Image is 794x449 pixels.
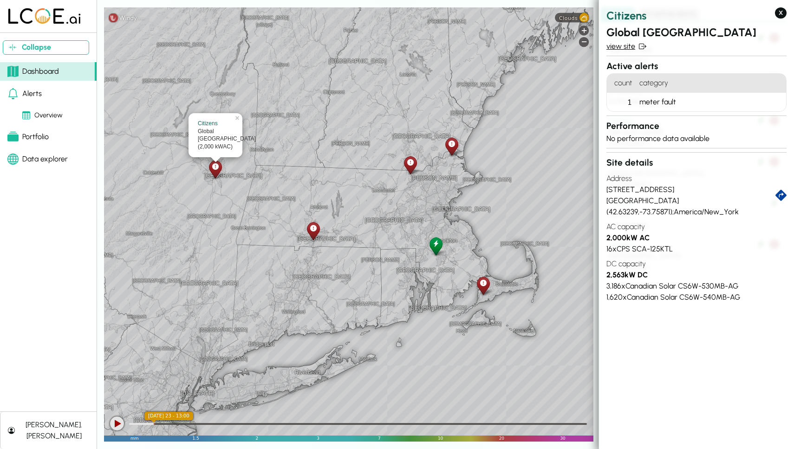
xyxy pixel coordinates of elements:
div: Data explorer [7,154,68,165]
div: Norton [428,236,444,257]
a: × [234,113,242,120]
div: (2,000 kWAC) [198,143,233,151]
div: [STREET_ADDRESS] [GEOGRAPHIC_DATA] [606,184,775,206]
h4: AC capacity [606,218,787,232]
div: meter fault [636,93,786,111]
h2: Global [GEOGRAPHIC_DATA] [606,24,787,41]
div: [DATE] 23 - 13:00 [144,412,193,420]
h2: Citizens [606,7,787,24]
div: Alerts [7,88,42,99]
div: Tyngsborough [402,154,418,175]
div: Global [GEOGRAPHIC_DATA] [198,128,233,143]
a: view site [606,41,787,52]
div: Dashboard [7,66,59,77]
h3: Active alerts [606,60,787,73]
button: Collapse [3,40,89,55]
h4: Address [606,169,787,184]
button: X [775,7,787,19]
div: Citizens [198,120,233,128]
div: ( 42.63239 , -73.75871 ); America/New_York [606,206,787,218]
h3: Performance [606,120,787,133]
div: Amesbury [443,136,460,157]
strong: 2,563 kW DC [606,270,648,279]
div: Overview [22,110,63,121]
div: 3,186 x Canadian Solar CS6W-530MB-AG [606,281,787,292]
div: Zoom in [579,26,589,35]
div: local time [144,412,193,420]
strong: 2,000 kW AC [606,233,650,242]
div: [PERSON_NAME].[PERSON_NAME] [19,419,89,442]
div: Agawam Ave [305,220,321,241]
div: No performance data available [606,133,787,144]
div: 1,620 x Canadian Solar CS6W-540MB-AG [606,292,787,303]
div: Falmouth Landfill [475,275,491,296]
div: Portfolio [7,131,49,142]
div: 16 x CPS SCA-125KTL [606,244,787,255]
div: Global Albany [207,159,223,180]
div: Zoom out [579,37,589,47]
h4: category [636,74,786,93]
div: 1 [607,93,636,111]
h4: count [607,74,636,93]
h4: DC capacity [606,255,787,269]
span: Clouds [559,15,578,21]
a: directions [775,190,787,201]
h3: Site details [606,156,787,170]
